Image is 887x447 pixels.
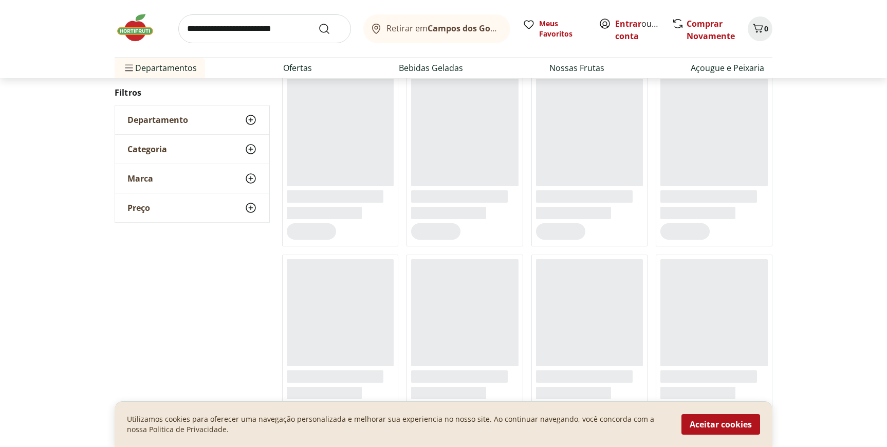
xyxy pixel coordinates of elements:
button: Preço [115,193,269,222]
span: Departamentos [123,56,197,80]
span: Marca [127,173,153,184]
span: Meus Favoritos [539,19,586,39]
a: Nossas Frutas [549,62,604,74]
a: Entrar [615,18,641,29]
a: Meus Favoritos [523,19,586,39]
a: Açougue e Peixaria [691,62,764,74]
img: Hortifruti [115,12,166,43]
b: Campos dos Goytacazes/[GEOGRAPHIC_DATA] [428,23,614,34]
button: Departamento [115,105,269,134]
button: Submit Search [318,23,343,35]
input: search [178,14,351,43]
button: Menu [123,56,135,80]
span: Retirar em [386,24,500,33]
a: Comprar Novamente [687,18,735,42]
button: Categoria [115,135,269,164]
button: Marca [115,164,269,193]
a: Bebidas Geladas [399,62,463,74]
span: Categoria [127,144,167,154]
a: Ofertas [283,62,312,74]
button: Retirar emCampos dos Goytacazes/[GEOGRAPHIC_DATA] [363,14,510,43]
p: Utilizamos cookies para oferecer uma navegação personalizada e melhorar sua experiencia no nosso ... [127,414,669,435]
h2: Filtros [115,82,270,103]
span: Preço [127,203,150,213]
span: 0 [764,24,768,33]
button: Carrinho [748,16,772,41]
span: ou [615,17,661,42]
button: Aceitar cookies [681,414,760,435]
a: Criar conta [615,18,672,42]
span: Departamento [127,115,188,125]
